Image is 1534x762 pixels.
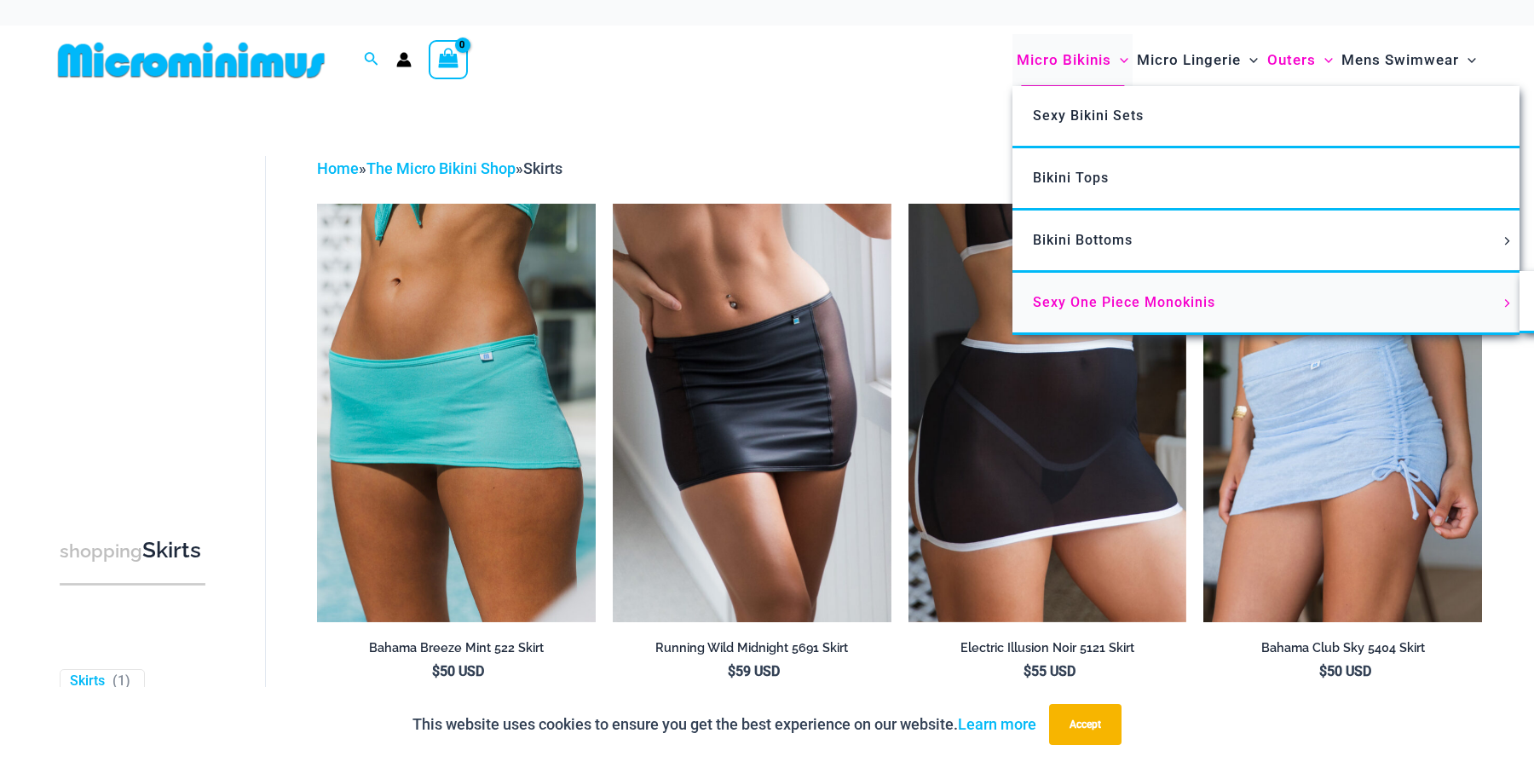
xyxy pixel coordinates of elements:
a: Bahama Club Sky 5404 Skirt [1203,640,1482,662]
bdi: 50 USD [1319,663,1371,679]
img: Bahama Club Sky 9170 Crop Top 5404 Skirt 07 [1203,204,1482,621]
a: Bahama Club Sky 9170 Crop Top 5404 Skirt 07Bahama Club Sky 9170 Crop Top 5404 Skirt 10Bahama Club... [1203,204,1482,621]
a: Account icon link [396,52,412,67]
a: Electric Illusion Noir Skirt 02Electric Illusion Noir 1521 Bra 611 Micro 5121 Skirt 01Electric Il... [908,204,1187,621]
a: Micro LingerieMenu ToggleMenu Toggle [1133,34,1262,86]
span: Menu Toggle [1111,38,1128,82]
a: Running Wild Midnight 5691 SkirtRunning Wild Midnight 1052 Top 5691 Skirt 06Running Wild Midnight... [613,204,891,621]
nav: Site Navigation [1010,32,1483,89]
span: Mens Swimwear [1341,38,1459,82]
span: shopping [60,540,142,562]
a: Mens SwimwearMenu ToggleMenu Toggle [1337,34,1480,86]
h3: Skirts [60,536,205,566]
a: View Shopping Cart, empty [429,40,468,79]
a: The Micro Bikini Shop [366,159,516,177]
h2: Bahama Breeze Mint 522 Skirt [317,640,596,656]
span: $ [1319,663,1327,679]
span: Menu Toggle [1498,237,1517,245]
img: Bahama Breeze Mint 522 Skirt 01 [317,204,596,621]
span: Menu Toggle [1241,38,1258,82]
span: Micro Bikinis [1017,38,1111,82]
span: ( ) [112,673,130,690]
a: Learn more [958,715,1036,733]
a: Bahama Breeze Mint 522 Skirt 01Bahama Breeze Mint 522 Skirt 02Bahama Breeze Mint 522 Skirt 02 [317,204,596,621]
h2: Bahama Club Sky 5404 Skirt [1203,640,1482,656]
a: Electric Illusion Noir 5121 Skirt [908,640,1187,662]
span: Menu Toggle [1459,38,1476,82]
bdi: 50 USD [432,663,484,679]
button: Accept [1049,704,1122,745]
iframe: TrustedSite Certified [60,142,213,483]
span: Sexy Bikini Sets [1033,107,1144,124]
a: Bikini Tops [1012,148,1520,211]
span: Sexy One Piece Monokinis [1033,294,1215,310]
a: Running Wild Midnight 5691 Skirt [613,640,891,662]
img: Electric Illusion Noir Skirt 02 [908,204,1187,621]
a: Search icon link [364,49,379,71]
a: Home [317,159,359,177]
span: 1 [118,673,125,689]
span: Micro Lingerie [1137,38,1241,82]
span: Menu Toggle [1498,299,1517,308]
span: Bikini Bottoms [1033,232,1133,248]
p: This website uses cookies to ensure you get the best experience on our website. [412,712,1036,737]
a: OutersMenu ToggleMenu Toggle [1263,34,1337,86]
span: Menu Toggle [1316,38,1333,82]
img: MM SHOP LOGO FLAT [51,41,332,79]
bdi: 55 USD [1024,663,1076,679]
a: Bikini BottomsMenu ToggleMenu Toggle [1012,211,1520,273]
a: Sexy One Piece MonokinisMenu ToggleMenu Toggle [1012,273,1520,335]
bdi: 59 USD [728,663,780,679]
span: $ [1024,663,1031,679]
a: Micro BikinisMenu ToggleMenu Toggle [1012,34,1133,86]
a: Bahama Breeze Mint 522 Skirt [317,640,596,662]
span: $ [432,663,440,679]
span: $ [728,663,735,679]
a: Skirts [70,673,105,690]
img: Running Wild Midnight 5691 Skirt [613,204,891,621]
span: » » [317,159,562,177]
a: Sexy Bikini Sets [1012,86,1520,148]
span: Skirts [523,159,562,177]
span: Bikini Tops [1033,170,1109,186]
h2: Electric Illusion Noir 5121 Skirt [908,640,1187,656]
h2: Running Wild Midnight 5691 Skirt [613,640,891,656]
span: Outers [1267,38,1316,82]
